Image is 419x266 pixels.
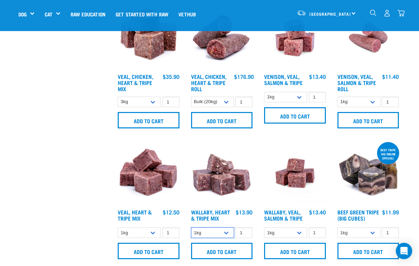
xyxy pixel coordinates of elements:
input: Add to cart [337,112,399,128]
img: home-icon@2x.png [398,10,405,17]
img: Venison Veal Salmon Tripe 1651 [336,5,401,70]
input: Add to cart [337,243,399,259]
input: Add to cart [118,112,179,128]
span: [GEOGRAPHIC_DATA] [309,13,351,15]
input: Add to cart [191,112,253,128]
input: Add to cart [264,107,326,124]
a: Wallaby, Heart & Tripe Mix [191,210,230,220]
a: Wallaby, Veal, Salmon & Tripe [264,210,303,220]
input: 1 [309,92,326,102]
img: home-icon-1@2x.png [370,10,376,16]
img: user.png [384,10,391,17]
img: 1263 Chicken Organ Roll 02 [189,5,255,70]
div: $13.90 [236,209,252,215]
a: Vethub [173,0,201,28]
input: 1 [309,227,326,238]
a: Dog [18,10,27,18]
img: 1174 Wallaby Heart Tripe Mix 01 [189,141,255,206]
input: 1 [162,227,179,238]
img: Venison Veal Salmon Tripe 1621 [262,5,328,70]
input: Add to cart [118,243,179,259]
a: Veal, Heart & Tripe Mix [118,210,152,220]
div: Open Intercom Messenger [396,243,412,259]
a: Raw Education [66,0,111,28]
img: Veal Chicken Heart Tripe Mix 01 [116,5,181,70]
div: $11.40 [382,73,399,80]
div: $13.40 [309,73,326,80]
a: Get started with Raw [111,0,173,28]
a: Venison, Veal, Salmon & Tripe [264,75,303,84]
input: Add to cart [191,243,253,259]
a: Beef Green Tripe (Big Cubes) [337,210,379,220]
img: van-moving.png [297,10,306,16]
input: 1 [382,227,399,238]
div: $176.90 [234,73,254,80]
img: Cubes [116,141,181,206]
img: Wallaby Veal Salmon Tripe 1642 [262,141,328,206]
a: Venison, Veal, Salmon & Tripe Roll [337,75,376,90]
input: 1 [235,227,252,238]
input: Add to cart [264,243,326,259]
input: 1 [162,97,179,107]
div: $35.90 [163,73,179,80]
a: Veal, Chicken, Heart & Tripe Mix [118,75,153,90]
div: $12.50 [163,209,179,215]
input: 1 [235,97,252,107]
div: $11.99 [382,209,399,215]
input: 1 [382,97,399,107]
img: 1044 Green Tripe Beef [336,141,401,206]
a: Veal, Chicken, Heart & Tripe Roll [191,75,227,90]
div: Beef tripe 1kg online special! [377,145,399,163]
div: $13.40 [309,209,326,215]
a: Cat [45,10,53,18]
